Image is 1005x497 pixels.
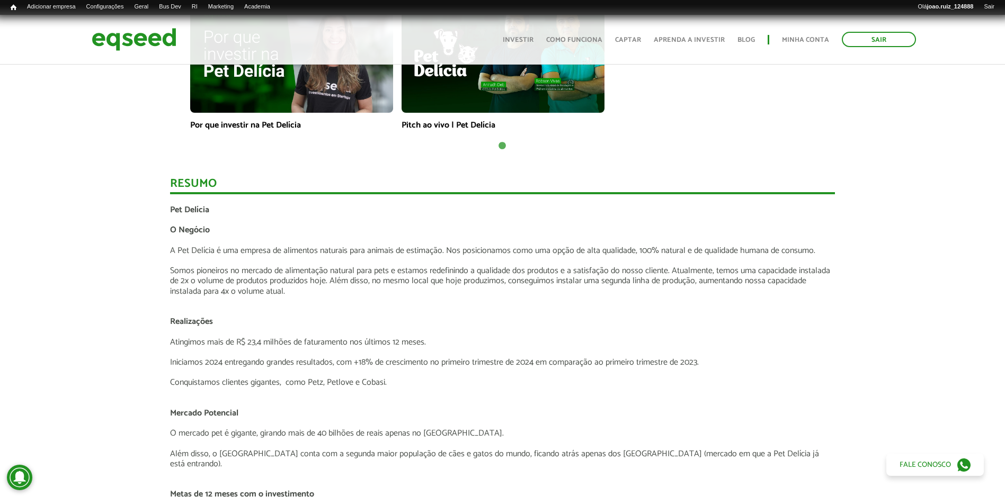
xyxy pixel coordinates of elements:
strong: Realizações [170,314,213,329]
strong: Mercado Potencial [170,406,238,420]
a: Sair [979,3,1000,11]
p: Somos pioneiros no mercado de alimentação natural para pets e estamos redefinindo a qualidade dos... [170,266,835,296]
a: Geral [129,3,154,11]
a: Como funciona [546,37,602,43]
a: Sair [842,32,916,47]
strong: O Negócio [170,223,210,237]
p: Iniciamos 2024 entregando grandes resultados, com +18% de crescimento no primeiro trimestre de 20... [170,357,835,367]
strong: joao.ruiz_124888 [927,3,974,10]
a: Captar [615,37,641,43]
a: Blog [737,37,755,43]
a: Adicionar empresa [22,3,81,11]
a: Aprenda a investir [654,37,725,43]
strong: Pet Delícia [170,203,209,217]
a: Olájoao.ruiz_124888 [912,3,979,11]
p: A Pet Delícia é uma empresa de alimentos naturais para animais de estimação. Nos posicionamos com... [170,246,835,256]
a: Bus Dev [154,3,186,11]
div: Resumo [170,178,835,194]
a: Configurações [81,3,129,11]
p: O mercado pet é gigante, girando mais de 40 bilhões de reais apenas no [GEOGRAPHIC_DATA]. [170,428,835,438]
p: Conquistamos clientes gigantes, como Petz, Petlove e Cobasi. [170,377,835,387]
a: Início [5,3,22,13]
a: RI [186,3,203,11]
a: Academia [239,3,275,11]
span: Início [11,4,16,11]
a: Marketing [203,3,239,11]
p: Atingimos mais de R$ 23,4 milhões de faturamento nos últimos 12 meses. [170,337,835,347]
a: Fale conosco [886,454,984,476]
a: Investir [503,37,533,43]
p: Pitch ao vivo | Pet Delícia [402,120,604,130]
p: Por que investir na Pet Delícia [190,120,393,130]
p: Além disso, o [GEOGRAPHIC_DATA] conta com a segunda maior população de cães e gatos do mundo, fic... [170,449,835,469]
a: Minha conta [782,37,829,43]
button: 1 of 1 [497,141,508,151]
img: EqSeed [92,25,176,53]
